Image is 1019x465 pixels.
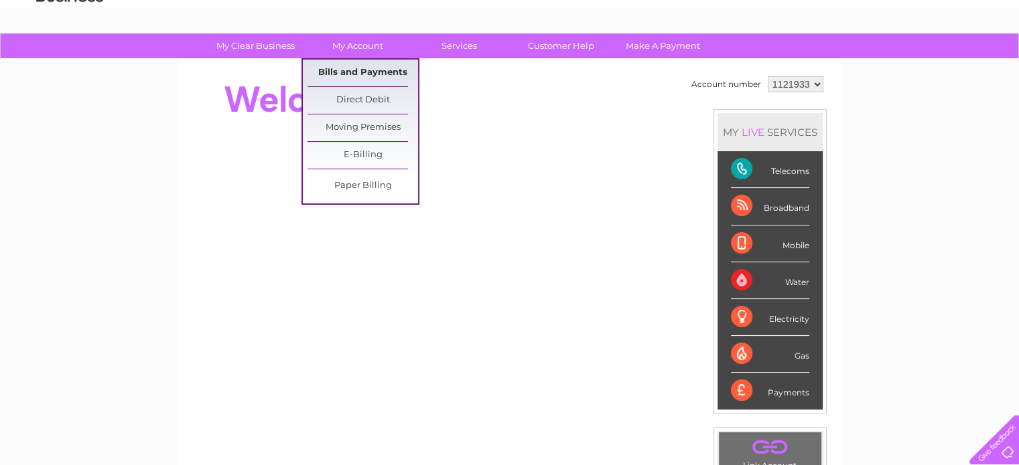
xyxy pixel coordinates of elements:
[506,33,616,58] a: Customer Help
[688,73,764,96] td: Account number
[975,57,1006,67] a: Log out
[731,299,809,336] div: Electricity
[200,33,311,58] a: My Clear Business
[36,35,104,76] img: logo.png
[308,114,418,141] a: Moving Premises
[404,33,515,58] a: Services
[731,151,809,188] div: Telecoms
[731,336,809,373] div: Gas
[608,33,718,58] a: Make A Payment
[817,57,846,67] a: Energy
[194,7,827,65] div: Clear Business is a trading name of Verastar Limited (registered in [GEOGRAPHIC_DATA] No. 3667643...
[722,436,818,459] a: .
[739,126,767,138] div: LIVE
[718,113,823,151] div: MY SERVICES
[854,57,894,67] a: Telecoms
[731,262,809,299] div: Water
[302,33,413,58] a: My Account
[902,57,922,67] a: Blog
[731,188,809,225] div: Broadband
[308,60,418,86] a: Bills and Payments
[731,373,809,409] div: Payments
[783,57,809,67] a: Water
[731,225,809,262] div: Mobile
[308,173,418,199] a: Paper Billing
[308,142,418,169] a: E-Billing
[766,7,859,23] a: 0333 014 3131
[930,57,963,67] a: Contact
[308,87,418,114] a: Direct Debit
